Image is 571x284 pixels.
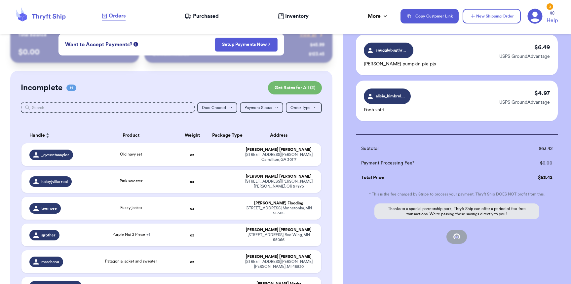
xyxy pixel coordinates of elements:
td: Subtotal [356,141,501,156]
div: [PERSON_NAME] [PERSON_NAME] [245,174,313,179]
td: $ 63.42 [501,141,558,156]
div: [STREET_ADDRESS][PERSON_NAME] [PERSON_NAME] , MI 48820 [245,259,313,269]
td: $ 63.42 [501,170,558,185]
p: $ 4.97 [534,89,550,98]
span: Date Created [202,106,226,110]
div: [STREET_ADDRESS][PERSON_NAME] [PERSON_NAME] , OR 97875 [245,179,313,189]
span: sjrother [41,232,56,238]
button: Date Created [197,102,237,113]
strong: oz [190,260,194,264]
a: Inventory [278,12,309,20]
div: More [368,12,389,20]
th: Address [241,127,321,143]
span: Handle [29,132,45,139]
td: Payment Processing Fee* [356,156,501,170]
button: Setup Payments Now [215,38,278,52]
span: Help [547,17,558,24]
div: [PERSON_NAME] Flooding [245,201,313,206]
div: $ 45.99 [310,42,324,48]
a: View all [300,32,324,38]
button: Copy Customer Link [400,9,459,23]
span: 11 [66,85,76,91]
div: [PERSON_NAME] [PERSON_NAME] [245,254,313,259]
span: View all [300,32,317,38]
p: * This is the fee charged by Stripe to process your payment. Thryft Ship DOES NOT profit from this. [356,192,558,197]
a: Purchased [185,12,219,20]
span: _qveentaaaylor [41,152,69,158]
span: Order Type [290,106,311,110]
th: Weight [176,127,208,143]
p: $ 6.49 [534,43,550,52]
div: 3 [547,3,553,10]
a: Orders [102,12,126,20]
p: USPS GroundAdvantage [499,99,550,106]
a: Help [547,11,558,24]
td: $ 0.00 [501,156,558,170]
h2: Incomplete [21,83,62,93]
span: Fuzzy jacket [120,206,142,210]
button: Sort ascending [45,131,50,139]
span: + 1 [146,232,150,236]
p: Pooh shirt [364,107,411,113]
p: [PERSON_NAME] pumpkin pie pjs [364,61,436,67]
span: marchcou [41,259,59,265]
strong: oz [190,153,194,157]
strong: oz [190,180,194,184]
strong: oz [190,206,194,210]
span: Purchased [193,12,219,20]
span: haleyjvillarreal [41,179,68,184]
span: snugglebugthriftco [376,47,407,53]
button: Get Rates for All (2) [268,81,322,94]
p: USPS GroundAdvantage [499,53,550,60]
span: Old navy set [120,152,142,156]
div: [PERSON_NAME] [PERSON_NAME] [245,228,313,232]
span: Payment Status [245,106,272,110]
th: Package Type [208,127,240,143]
span: alicia_kimbrel98 [376,93,405,99]
div: [STREET_ADDRESS] Red Wing , MN 55066 [245,232,313,242]
div: $ 123.45 [309,51,324,57]
button: New Shipping Order [463,9,521,23]
span: Orders [109,12,126,20]
p: $ 0.00 [18,47,131,57]
div: [STREET_ADDRESS] Minnetonka , MN 55305 [245,206,313,216]
a: 3 [527,9,543,24]
button: Order Type [286,102,322,113]
input: Search [21,102,195,113]
span: teemsee [41,206,57,211]
strong: oz [190,233,194,237]
div: [PERSON_NAME] [PERSON_NAME] [245,147,313,152]
p: Total Balance [18,32,47,38]
th: Product [86,127,176,143]
span: Inventory [285,12,309,20]
span: Purple Nui 2 Piece [112,232,150,236]
span: Want to Accept Payments? [65,41,132,49]
a: Setup Payments Now [222,41,271,48]
td: Total Price [356,170,501,185]
span: Pink sweater [120,179,142,183]
span: Patagonia jacket and sweater [105,259,157,263]
div: [STREET_ADDRESS][PERSON_NAME] Carrollton , GA 30117 [245,152,313,162]
button: Payment Status [240,102,283,113]
p: Thanks to a special partnership perk, Thryft Ship can offer a period of fee-free transactions. We... [374,203,539,219]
